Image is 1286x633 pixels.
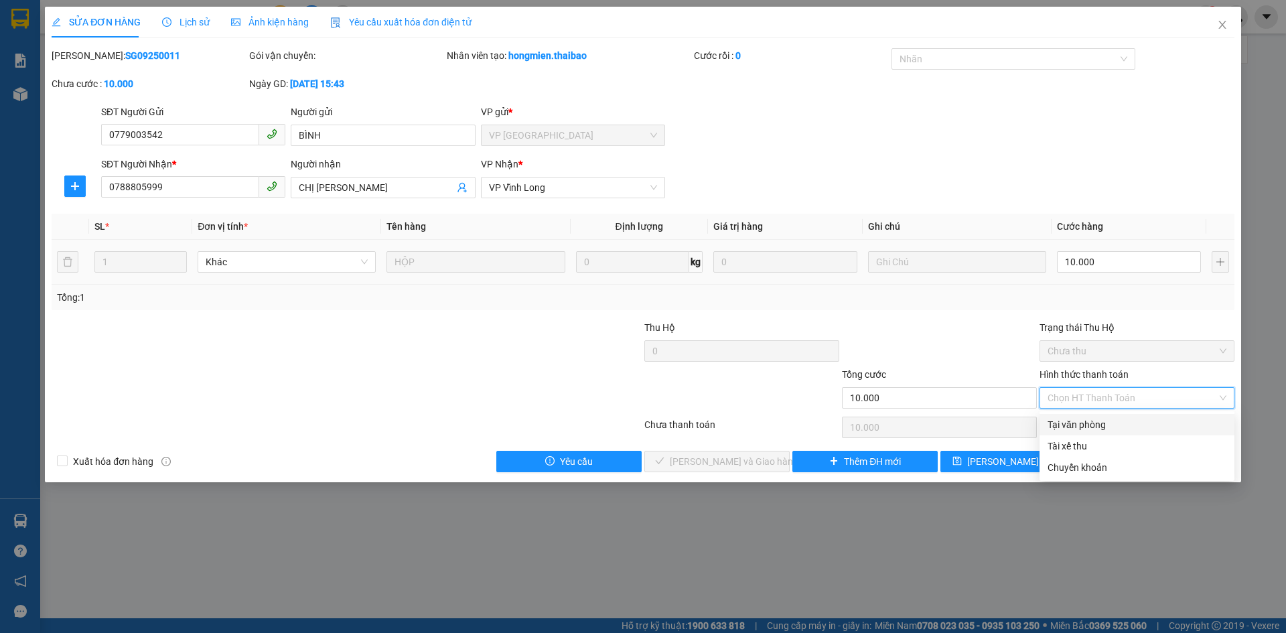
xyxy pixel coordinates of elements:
span: user-add [457,182,468,193]
span: save [952,456,962,467]
input: 0 [713,251,857,273]
button: Close [1204,7,1241,44]
span: SỬA ĐƠN HÀNG [52,17,141,27]
span: phone [267,181,277,192]
div: Người gửi [291,104,475,119]
b: SG09250011 [125,50,180,61]
b: 0 [735,50,741,61]
button: plusThêm ĐH mới [792,451,938,472]
button: delete [57,251,78,273]
label: Hình thức thanh toán [1040,369,1129,380]
span: Tổng cước [842,369,886,380]
button: plus [1212,251,1229,273]
button: exclamation-circleYêu cầu [496,451,642,472]
span: Khác [206,252,368,272]
span: plus [829,456,839,467]
span: edit [52,17,61,27]
div: Chuyển khoản [1048,460,1226,475]
span: clock-circle [162,17,171,27]
div: Ngày GD: [249,76,444,91]
span: Chưa thu [1048,341,1226,361]
input: VD: Bàn, Ghế [386,251,565,273]
span: Thu Hộ [644,322,675,333]
span: picture [231,17,240,27]
span: Đơn vị tính [198,221,248,232]
span: Tên hàng [386,221,426,232]
span: Thêm ĐH mới [844,454,901,469]
span: Ảnh kiện hàng [231,17,309,27]
span: Yêu cầu xuất hóa đơn điện tử [330,17,472,27]
button: save[PERSON_NAME] thay đổi [940,451,1086,472]
span: plus [65,181,85,192]
div: Tại văn phòng [1048,417,1226,432]
b: [DATE] 15:43 [290,78,344,89]
span: VP Nhận [481,159,518,169]
span: close [1217,19,1228,30]
div: Tổng: 1 [57,290,496,305]
span: VP Vĩnh Long [489,178,657,198]
span: VP Sài Gòn [489,125,657,145]
div: Người nhận [291,157,475,171]
div: SĐT Người Gửi [101,104,285,119]
button: plus [64,175,86,197]
div: Nhân viên tạo: [447,48,691,63]
div: [PERSON_NAME]: [52,48,246,63]
span: Giá trị hàng [713,221,763,232]
div: Cước rồi : [694,48,889,63]
span: info-circle [161,457,171,466]
div: Chưa thanh toán [643,417,841,441]
span: exclamation-circle [545,456,555,467]
div: VP gửi [481,104,665,119]
span: SL [94,221,105,232]
div: Trạng thái Thu Hộ [1040,320,1234,335]
span: Lịch sử [162,17,210,27]
b: hongmien.thaibao [508,50,587,61]
div: SĐT Người Nhận [101,157,285,171]
div: Chưa cước : [52,76,246,91]
span: phone [267,129,277,139]
div: Tài xế thu [1048,439,1226,453]
span: Yêu cầu [560,454,593,469]
span: Cước hàng [1057,221,1103,232]
span: Chọn HT Thanh Toán [1048,388,1226,408]
img: icon [330,17,341,28]
span: kg [689,251,703,273]
div: Gói vận chuyển: [249,48,444,63]
span: [PERSON_NAME] thay đổi [967,454,1074,469]
button: check[PERSON_NAME] và Giao hàng [644,451,790,472]
span: Xuất hóa đơn hàng [68,454,159,469]
span: Định lượng [616,221,663,232]
input: Ghi Chú [868,251,1046,273]
th: Ghi chú [863,214,1052,240]
b: 10.000 [104,78,133,89]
